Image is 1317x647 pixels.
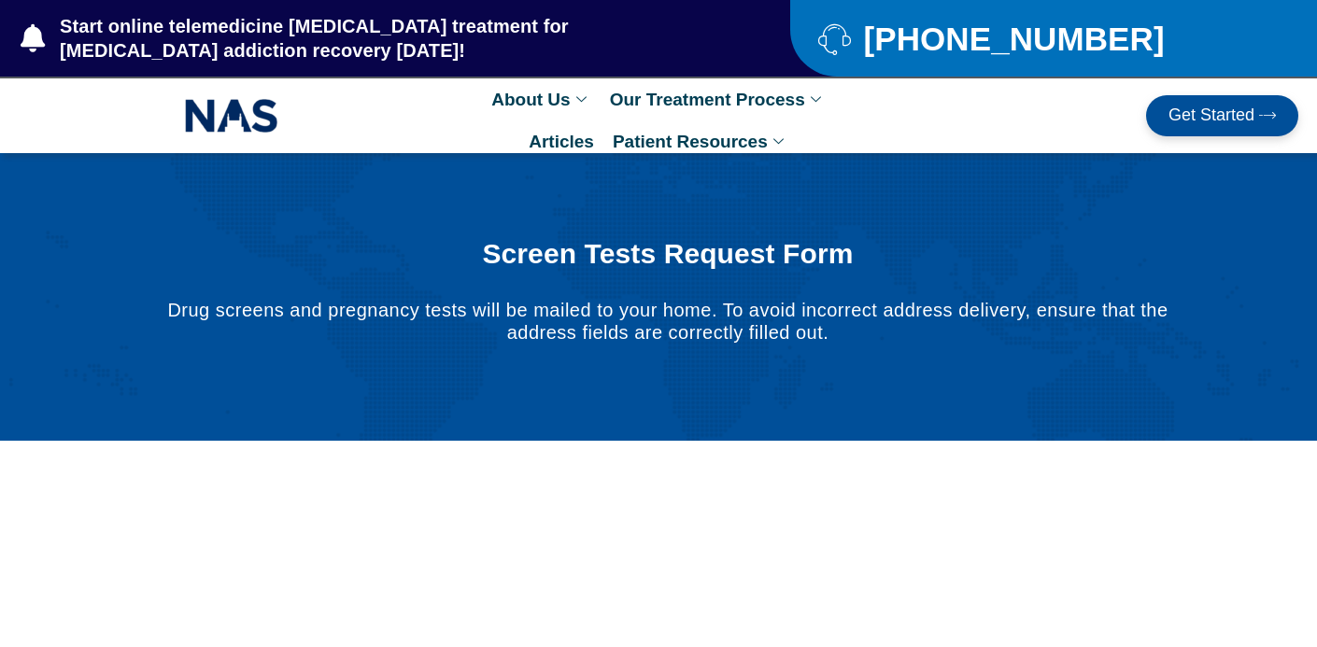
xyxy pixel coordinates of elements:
a: Start online telemedicine [MEDICAL_DATA] treatment for [MEDICAL_DATA] addiction recovery [DATE]! [21,14,715,63]
a: Articles [519,120,603,162]
span: Start online telemedicine [MEDICAL_DATA] treatment for [MEDICAL_DATA] addiction recovery [DATE]! [55,14,715,63]
h1: Screen Tests Request Form [159,237,1178,271]
a: [PHONE_NUMBER] [818,22,1269,55]
p: Drug screens and pregnancy tests will be mailed to your home. To avoid incorrect address delivery... [159,299,1178,344]
a: About Us [482,78,600,120]
a: Our Treatment Process [601,78,835,120]
span: [PHONE_NUMBER] [858,27,1164,50]
img: NAS_email_signature-removebg-preview.png [185,94,278,137]
a: Get Started [1146,95,1298,136]
span: Get Started [1168,106,1254,125]
a: Patient Resources [603,120,798,162]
